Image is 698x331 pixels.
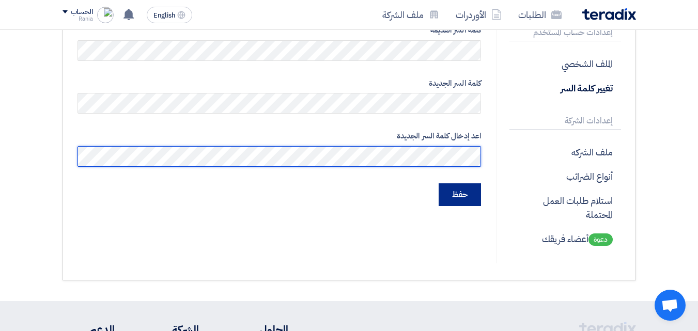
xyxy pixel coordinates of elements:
[77,130,482,142] label: اعد إدخال كلمة السر الجديدة
[655,290,686,321] a: Open chat
[509,140,621,164] p: ملف الشركه
[153,12,175,19] span: English
[509,24,621,41] p: إعدادات حساب المستخدم
[509,188,621,227] p: استلام طلبات العمل المحتملة
[63,16,93,22] div: Rania
[447,3,510,27] a: الأوردرات
[588,233,613,246] span: دعوة
[582,8,636,20] img: Teradix logo
[510,3,570,27] a: الطلبات
[97,7,114,23] img: undefined
[77,24,482,36] label: كلمة السر القديمة
[509,76,621,100] p: تغيير كلمة السر
[147,7,192,23] button: English
[509,52,621,76] p: الملف الشخصي
[509,227,621,251] p: أعضاء فريقك
[71,8,93,17] div: الحساب
[77,77,482,89] label: كلمة السر الجديدة
[509,164,621,188] p: أنواع الضرائب
[374,3,447,27] a: ملف الشركة
[509,113,621,130] p: إعدادات الشركة
[439,183,481,206] input: حفظ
